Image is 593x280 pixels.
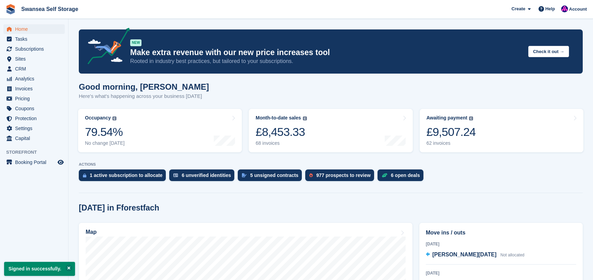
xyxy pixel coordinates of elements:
p: Signed in successfully. [4,262,75,276]
div: Awaiting payment [427,115,468,121]
div: No change [DATE] [85,140,125,146]
a: menu [3,104,65,113]
h2: Move ins / outs [426,229,576,237]
a: 5 unsigned contracts [238,169,305,184]
h1: Good morning, [PERSON_NAME] [79,82,209,91]
div: £8,453.33 [256,125,307,139]
span: Capital [15,133,56,143]
div: Occupancy [85,115,111,121]
div: 977 prospects to review [316,173,371,178]
span: Not allocated [501,253,524,257]
div: 62 invoices [427,140,476,146]
span: Tasks [15,34,56,44]
span: Help [545,5,555,12]
span: Subscriptions [15,44,56,54]
a: Awaiting payment £9,507.24 62 invoices [420,109,583,152]
span: Storefront [6,149,68,156]
div: 6 unverified identities [182,173,231,178]
a: menu [3,64,65,74]
div: NEW [130,39,141,46]
span: Sites [15,54,56,64]
span: Booking Portal [15,157,56,167]
p: Here's what's happening across your business [DATE] [79,92,209,100]
a: menu [3,84,65,93]
span: [PERSON_NAME][DATE] [432,252,496,257]
a: Month-to-date sales £8,453.33 68 invoices [249,109,412,152]
a: Preview store [57,158,65,166]
img: Donna Davies [561,5,568,12]
p: Make extra revenue with our new price increases tool [130,48,523,58]
a: 6 open deals [378,169,427,184]
img: contract_signature_icon-13c848040528278c33f63329250d36e43548de30e8caae1d1a13099fd9432cc5.svg [242,173,247,177]
img: icon-info-grey-7440780725fd019a000dd9b08b2336e03edf1995a4989e88bcd33f0948082b44.svg [469,116,473,120]
a: menu [3,133,65,143]
img: icon-info-grey-7440780725fd019a000dd9b08b2336e03edf1995a4989e88bcd33f0948082b44.svg [112,116,116,120]
img: price-adjustments-announcement-icon-8257ccfd72463d97f412b2fc003d46551f7dbcb40ab6d574587a9cd5c0d94... [82,28,130,67]
span: Settings [15,124,56,133]
div: £9,507.24 [427,125,476,139]
img: prospect-51fa495bee0391a8d652442698ab0144808aea92771e9ea1ae160a38d050c398.svg [309,173,313,177]
span: Coupons [15,104,56,113]
p: ACTIONS [79,162,583,167]
h2: [DATE] in Fforestfach [79,203,159,213]
a: menu [3,157,65,167]
div: [DATE] [426,270,576,276]
a: 977 prospects to review [305,169,378,184]
a: menu [3,94,65,103]
span: Account [569,6,587,13]
a: menu [3,114,65,123]
img: deal-1b604bf984904fb50ccaf53a9ad4b4a5d6e5aea283cecdc64d6e3604feb123c2.svg [382,173,387,178]
div: 79.54% [85,125,125,139]
div: 6 open deals [391,173,420,178]
span: Analytics [15,74,56,84]
span: Home [15,24,56,34]
a: menu [3,44,65,54]
span: Protection [15,114,56,123]
div: Month-to-date sales [256,115,301,121]
img: stora-icon-8386f47178a22dfd0bd8f6a31ec36ba5ce8667c1dd55bd0f319d3a0aa187defe.svg [5,4,16,14]
a: Occupancy 79.54% No change [DATE] [78,109,242,152]
img: icon-info-grey-7440780725fd019a000dd9b08b2336e03edf1995a4989e88bcd33f0948082b44.svg [303,116,307,120]
div: 1 active subscription to allocate [90,173,162,178]
span: Invoices [15,84,56,93]
a: menu [3,24,65,34]
div: [DATE] [426,241,576,247]
a: [PERSON_NAME][DATE] Not allocated [426,251,524,259]
div: 68 invoices [256,140,307,146]
a: menu [3,34,65,44]
a: menu [3,54,65,64]
a: 6 unverified identities [169,169,238,184]
a: menu [3,124,65,133]
h2: Map [86,229,97,235]
span: Create [511,5,525,12]
div: 5 unsigned contracts [250,173,298,178]
a: 1 active subscription to allocate [79,169,169,184]
img: active_subscription_to_allocate_icon-d502201f5373d7db506a760aba3b589e785aa758c864c3986d89f69b8ff3... [83,173,86,178]
span: CRM [15,64,56,74]
a: Swansea Self Storage [18,3,81,15]
span: Pricing [15,94,56,103]
a: menu [3,74,65,84]
button: Check it out → [528,46,569,57]
img: verify_identity-adf6edd0f0f0b5bbfe63781bf79b02c33cf7c696d77639b501bdc392416b5a36.svg [173,173,178,177]
p: Rooted in industry best practices, but tailored to your subscriptions. [130,58,523,65]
